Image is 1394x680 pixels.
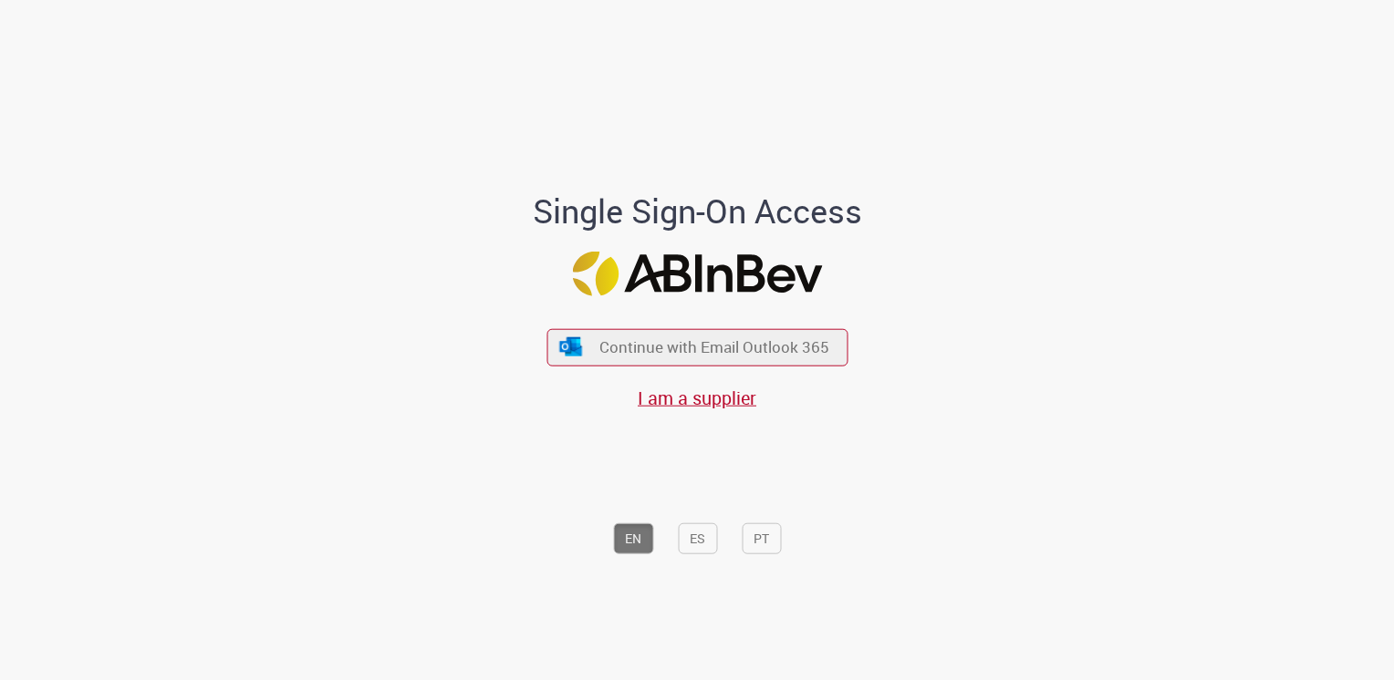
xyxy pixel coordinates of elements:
button: ES [678,522,717,553]
button: ícone Azure/Microsoft 360 Continue with Email Outlook 365 [546,328,848,366]
h1: Single Sign-On Access [444,193,951,230]
button: PT [742,522,781,553]
a: I am a supplier [638,385,756,409]
img: ícone Azure/Microsoft 360 [558,337,584,356]
button: EN [613,522,653,553]
img: Logo ABInBev [572,251,822,295]
span: Continue with Email Outlook 365 [599,336,829,357]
